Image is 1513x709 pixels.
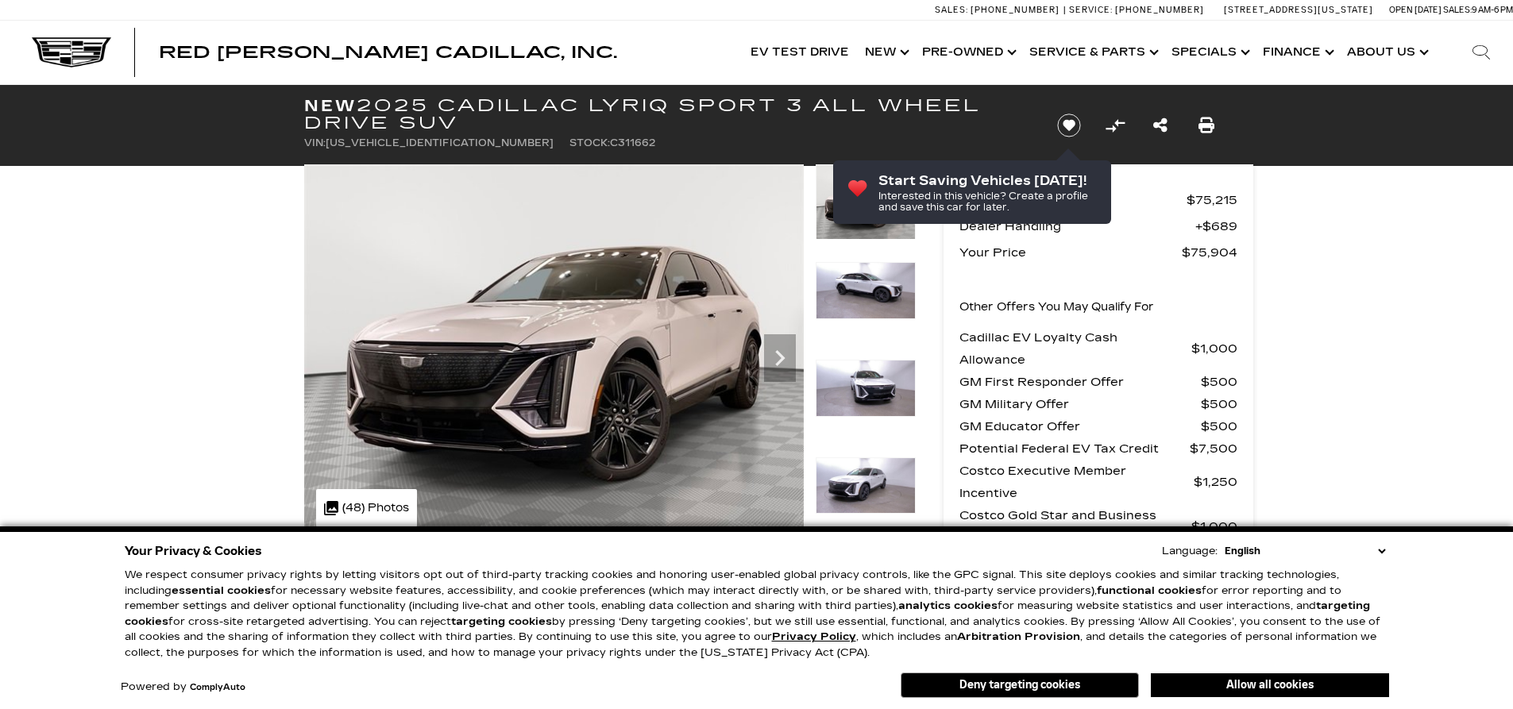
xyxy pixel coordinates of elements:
p: We respect consumer privacy rights by letting visitors opt out of third-party tracking cookies an... [125,568,1389,661]
span: Costco Executive Member Incentive [959,460,1194,504]
span: Cadillac EV Loyalty Cash Allowance [959,326,1191,371]
p: Other Offers You May Qualify For [959,296,1154,318]
a: Specials [1164,21,1255,84]
a: About Us [1339,21,1434,84]
span: Dealer Handling [959,215,1195,237]
a: Dealer Handling $689 [959,215,1237,237]
a: New [857,21,914,84]
a: Service: [PHONE_NUMBER] [1063,6,1208,14]
a: Service & Parts [1021,21,1164,84]
span: Costco Gold Star and Business Member Incentive [959,504,1191,549]
strong: analytics cookies [898,599,998,612]
strong: functional cookies [1097,584,1202,597]
span: $500 [1201,393,1237,415]
span: GM Military Offer [959,393,1201,415]
span: GM First Responder Offer [959,371,1201,393]
span: Potential Federal EV Tax Credit [959,437,1190,460]
span: VIN: [304,137,326,148]
span: $500 [1201,415,1237,437]
span: Your Price [959,241,1182,264]
strong: Arbitration Provision [957,630,1080,643]
button: Save vehicle [1052,113,1087,138]
a: Privacy Policy [772,630,856,643]
span: $689 [1195,215,1237,237]
a: MSRP $75,215 [959,189,1237,211]
span: $1,000 [1191,515,1237,538]
span: C311662 [610,137,655,148]
button: Allow all cookies [1151,673,1389,697]
h1: 2025 Cadillac LYRIQ Sport 3 All Wheel Drive SUV [304,97,1031,132]
span: GM Educator Offer [959,415,1201,437]
span: $500 [1201,371,1237,393]
span: $1,250 [1194,471,1237,493]
a: GM Military Offer $500 [959,393,1237,415]
strong: New [304,96,357,115]
img: New 2025 Crystal White Tricoat Cadillac Sport 3 image 3 [816,360,916,417]
span: Sales: [1443,5,1472,15]
a: GM Educator Offer $500 [959,415,1237,437]
a: Costco Gold Star and Business Member Incentive $1,000 [959,504,1237,549]
span: $75,904 [1182,241,1237,264]
a: Finance [1255,21,1339,84]
span: MSRP [959,189,1187,211]
a: Cadillac EV Loyalty Cash Allowance $1,000 [959,326,1237,371]
span: Red [PERSON_NAME] Cadillac, Inc. [159,43,617,62]
div: Powered by [121,682,245,692]
div: (48) Photos [316,489,417,527]
a: Pre-Owned [914,21,1021,84]
a: Red [PERSON_NAME] Cadillac, Inc. [159,44,617,60]
a: ComplyAuto [190,683,245,692]
a: EV Test Drive [743,21,857,84]
span: [US_VEHICLE_IDENTIFICATION_NUMBER] [326,137,554,148]
span: 9 AM-6 PM [1472,5,1513,15]
a: Sales: [PHONE_NUMBER] [935,6,1063,14]
img: New 2025 Crystal White Tricoat Cadillac Sport 3 image 1 [304,164,804,539]
a: Share this New 2025 Cadillac LYRIQ Sport 3 All Wheel Drive SUV [1153,114,1168,137]
span: $75,215 [1187,189,1237,211]
div: Next [764,334,796,382]
a: [STREET_ADDRESS][US_STATE] [1224,5,1373,15]
span: $1,000 [1191,337,1237,360]
button: Compare vehicle [1103,114,1127,137]
a: Costco Executive Member Incentive $1,250 [959,460,1237,504]
img: New 2025 Crystal White Tricoat Cadillac Sport 3 image 1 [816,164,916,240]
img: New 2025 Crystal White Tricoat Cadillac Sport 3 image 2 [816,262,916,319]
a: Print this New 2025 Cadillac LYRIQ Sport 3 All Wheel Drive SUV [1198,114,1214,137]
a: Potential Federal EV Tax Credit $7,500 [959,437,1237,460]
a: Your Price $75,904 [959,241,1237,264]
strong: targeting cookies [451,615,552,628]
span: Stock: [569,137,610,148]
span: Service: [1069,5,1113,15]
img: Cadillac Dark Logo with Cadillac White Text [32,37,111,67]
span: Sales: [935,5,968,15]
img: New 2025 Crystal White Tricoat Cadillac Sport 3 image 4 [816,457,916,514]
span: [PHONE_NUMBER] [1115,5,1204,15]
strong: targeting cookies [125,599,1370,628]
span: $7,500 [1190,437,1237,460]
span: Your Privacy & Cookies [125,540,262,562]
span: [PHONE_NUMBER] [971,5,1059,15]
select: Language Select [1221,543,1389,559]
strong: essential cookies [172,584,271,597]
button: Deny targeting cookies [901,672,1139,698]
a: GM First Responder Offer $500 [959,371,1237,393]
span: Open [DATE] [1389,5,1442,15]
div: Language: [1162,546,1218,557]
